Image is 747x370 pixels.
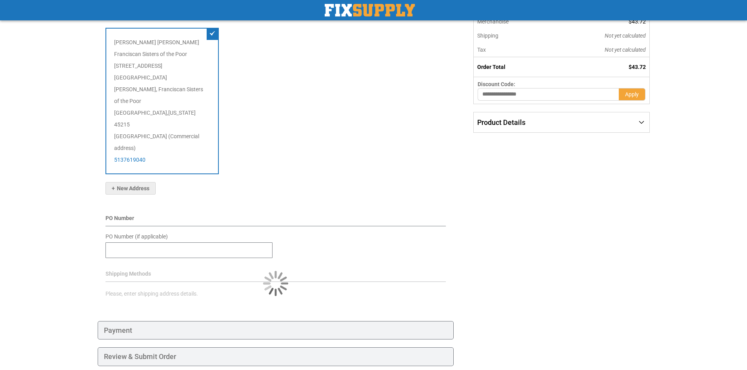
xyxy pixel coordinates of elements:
span: Not yet calculated [605,32,646,39]
div: Review & Submit Order [98,347,454,366]
span: $43.72 [629,64,646,70]
span: Shipping [477,32,498,39]
th: Merchandise [474,14,552,29]
span: Product Details [477,118,525,126]
span: Not yet calculated [605,47,646,53]
img: Loading... [263,271,288,296]
span: $43.72 [629,18,646,25]
span: Apply [625,91,639,97]
span: PO Number (if applicable) [105,233,168,240]
div: Payment [98,321,454,340]
button: New Address [105,182,156,195]
span: New Address [112,185,149,191]
div: [PERSON_NAME] [PERSON_NAME] Franciscan Sisters of the Poor [STREET_ADDRESS][GEOGRAPHIC_DATA][PERS... [105,28,219,174]
a: store logo [325,4,415,16]
div: PO Number [105,214,446,226]
span: [US_STATE] [168,110,196,116]
a: 5137619040 [114,157,145,163]
th: Tax [474,43,552,57]
img: Fix Industrial Supply [325,4,415,16]
strong: Order Total [477,64,505,70]
span: Discount Code: [478,81,515,87]
button: Apply [619,88,645,101]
